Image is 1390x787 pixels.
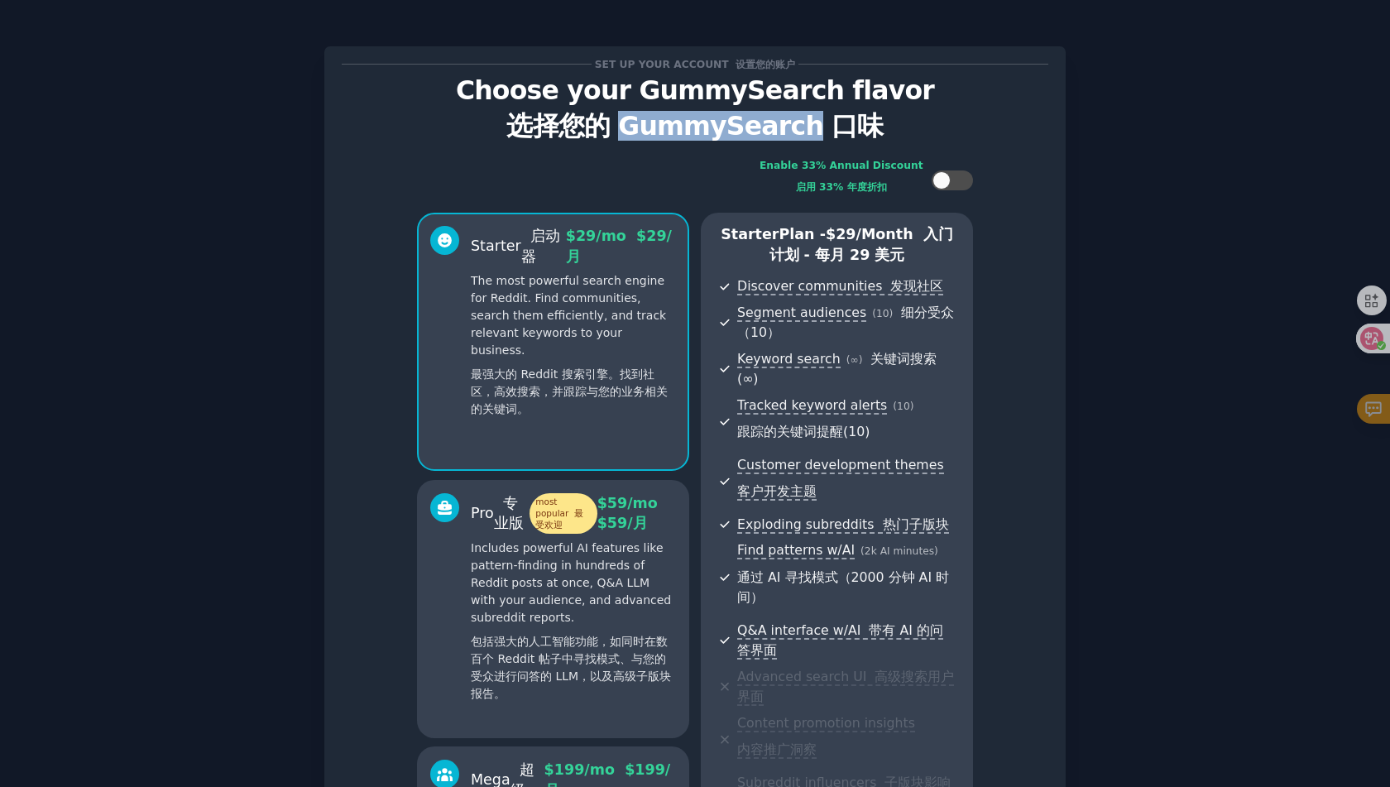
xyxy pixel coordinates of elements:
[737,715,915,760] span: Content promotion insights
[592,55,798,73] span: Set up your account
[826,226,913,242] span: $ 29 /month
[737,483,817,499] font: 客户开发主题
[760,159,923,201] div: Enable 33% Annual Discount
[737,397,887,415] span: Tracked keyword alerts
[471,540,676,709] p: Includes powerful AI features like pattern-finding in hundreds of Reddit posts at once, Q&A LLM w...
[737,278,943,295] span: Discover communities
[737,542,855,559] span: Find patterns w/AI
[737,351,841,368] span: Keyword search
[494,495,524,532] font: 专业版
[737,305,866,322] span: Segment audiences
[471,367,668,415] font: 最强大的 Reddit 搜索引擎。找到社区，高效搜索，并跟踪与您的业务相关的关键词。
[566,228,672,265] font: $29/月
[597,495,668,532] span: $ 59 /mo
[506,111,883,141] font: 选择您的 GummySearch 口味
[872,308,893,319] span: ( 10 )
[860,545,938,557] span: ( 2k AI minutes )
[471,272,676,425] p: The most powerful search engine for Reddit. Find communities, search them efficiently, and track ...
[737,669,954,707] span: Advanced search UI
[846,354,863,366] span: ( ∞ )
[737,741,817,757] font: 内容推广洞察
[718,224,956,265] p: Starter Plan -
[597,515,648,531] font: $59/月
[566,228,672,265] span: $ 29 /mo
[890,278,943,294] font: 发现社区
[530,493,597,534] span: most popular
[736,59,795,70] font: 设置您的账户
[893,401,913,412] span: ( 10 )
[737,516,948,534] span: Exploding subreddits
[883,516,949,532] font: 热门子版块
[737,424,870,439] font: 跟踪的关键词提醒(10)
[769,226,953,263] font: 入门计划 - 每月 29 美元
[471,493,597,534] div: Pro
[737,569,949,606] font: 通过 AI 寻找模式（2000 分钟 AI 时间）
[796,181,887,193] font: 启用 33% 年度折扣
[471,226,566,266] div: Starter
[737,622,943,660] span: Q&A interface w/AI
[737,457,944,501] span: Customer development themes
[471,635,671,700] font: 包括强大的人工智能功能，如同时在数百个 Reddit 帖子中寻找模式、与您的受众进行问答的 LLM，以及高级子版块报告。
[521,228,560,265] font: 启动器
[342,76,1048,147] p: Choose your GummySearch flavor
